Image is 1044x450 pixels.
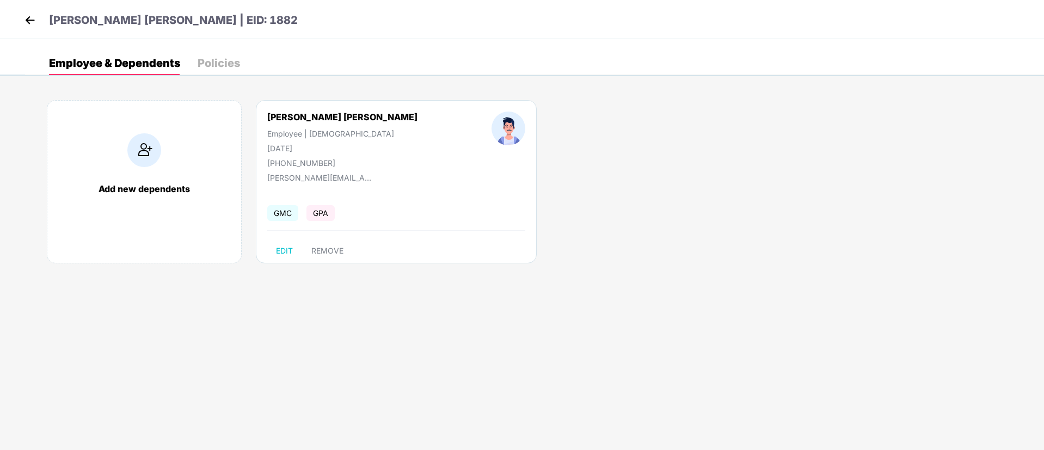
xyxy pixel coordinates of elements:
[267,173,376,182] div: [PERSON_NAME][EMAIL_ADDRESS][PERSON_NAME]
[49,12,298,29] p: [PERSON_NAME] [PERSON_NAME] | EID: 1882
[58,183,230,194] div: Add new dependents
[198,58,240,69] div: Policies
[267,158,417,168] div: [PHONE_NUMBER]
[311,246,343,255] span: REMOVE
[306,205,335,221] span: GPA
[267,112,417,122] div: [PERSON_NAME] [PERSON_NAME]
[267,242,302,260] button: EDIT
[267,205,298,221] span: GMC
[267,129,417,138] div: Employee | [DEMOGRAPHIC_DATA]
[127,133,161,167] img: addIcon
[49,58,180,69] div: Employee & Dependents
[276,246,293,255] span: EDIT
[267,144,417,153] div: [DATE]
[303,242,352,260] button: REMOVE
[492,112,525,145] img: profileImage
[22,12,38,28] img: back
